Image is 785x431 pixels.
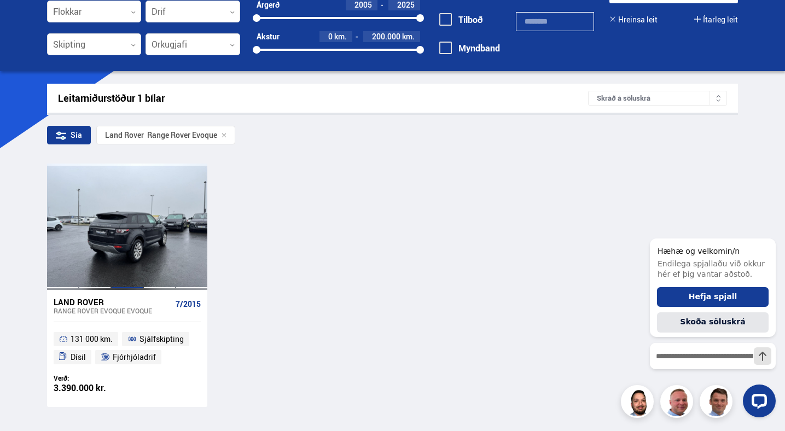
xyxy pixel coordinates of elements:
div: Verð: [54,374,127,382]
div: Leitarniðurstöður 1 bílar [58,92,589,104]
div: Skráð á söluskrá [588,91,727,106]
span: km. [402,32,415,41]
label: Tilboð [439,15,483,25]
span: Range Rover Evoque [105,131,217,139]
iframe: LiveChat chat widget [641,219,780,426]
div: Sía [47,126,91,144]
span: 200.000 [372,31,400,42]
button: Ítarleg leit [694,15,738,24]
span: km. [334,32,347,41]
div: Land Rover [54,297,171,307]
a: Land Rover Range Rover Evoque EVOQUE 7/2015 131 000 km. Sjálfskipting Dísil Fjórhjóladrif Verð: 3... [47,290,207,407]
div: Range Rover Evoque EVOQUE [54,307,171,314]
span: 0 [328,31,333,42]
div: Árgerð [257,1,280,9]
button: Hreinsa leit [609,15,658,24]
img: nhp88E3Fdnt1Opn2.png [623,387,655,420]
div: 3.390.000 kr. [54,383,127,393]
span: Sjálfskipting [139,333,184,346]
span: 7/2015 [176,300,201,308]
span: 131 000 km. [71,333,113,346]
div: Akstur [257,32,280,41]
label: Myndband [439,43,500,53]
span: Dísil [71,351,86,364]
div: Land Rover [105,131,144,139]
span: Fjórhjóladrif [113,351,156,364]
